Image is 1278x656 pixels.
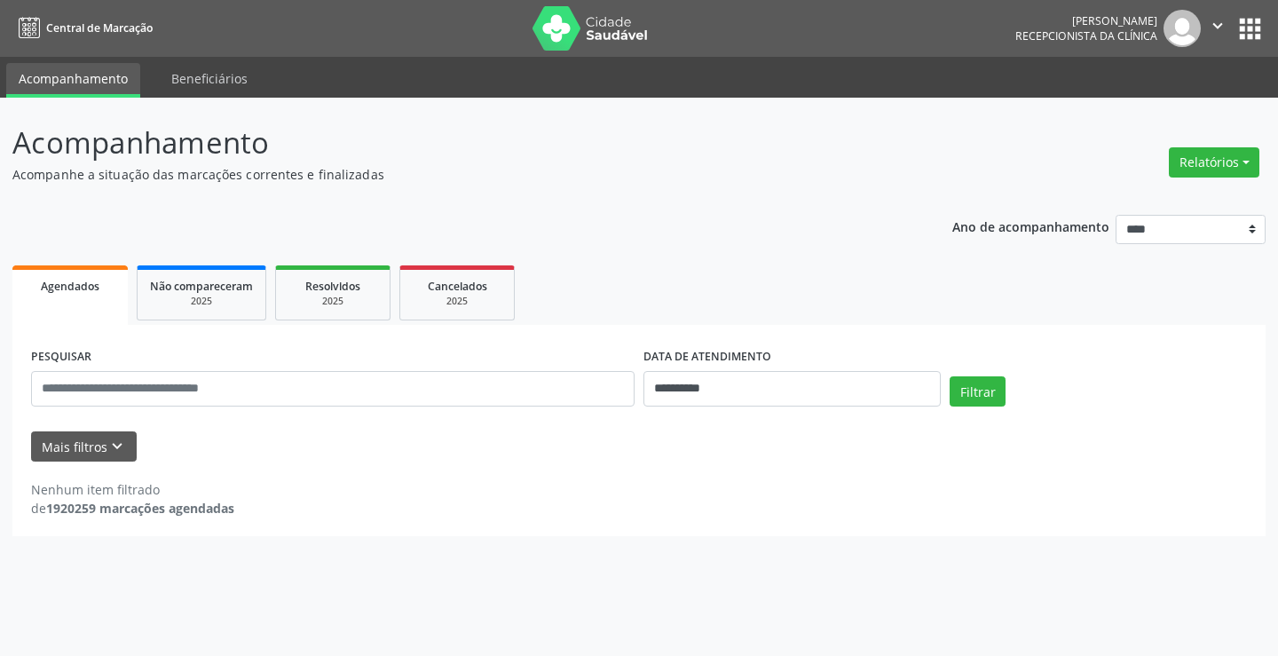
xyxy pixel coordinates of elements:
span: Recepcionista da clínica [1015,28,1157,43]
a: Beneficiários [159,63,260,94]
button: Relatórios [1169,147,1259,178]
img: img [1164,10,1201,47]
p: Ano de acompanhamento [952,215,1109,237]
button: Mais filtroskeyboard_arrow_down [31,431,137,462]
label: DATA DE ATENDIMENTO [643,344,771,371]
div: de [31,499,234,518]
i: keyboard_arrow_down [107,437,127,456]
span: Central de Marcação [46,20,153,36]
a: Central de Marcação [12,13,153,43]
div: 2025 [413,295,501,308]
a: Acompanhamento [6,63,140,98]
div: 2025 [288,295,377,308]
button: apps [1235,13,1266,44]
span: Agendados [41,279,99,294]
strong: 1920259 marcações agendadas [46,500,234,517]
span: Resolvidos [305,279,360,294]
button: Filtrar [950,376,1006,407]
button:  [1201,10,1235,47]
div: [PERSON_NAME] [1015,13,1157,28]
p: Acompanhamento [12,121,889,165]
span: Cancelados [428,279,487,294]
label: PESQUISAR [31,344,91,371]
span: Não compareceram [150,279,253,294]
p: Acompanhe a situação das marcações correntes e finalizadas [12,165,889,184]
div: 2025 [150,295,253,308]
i:  [1208,16,1227,36]
div: Nenhum item filtrado [31,480,234,499]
